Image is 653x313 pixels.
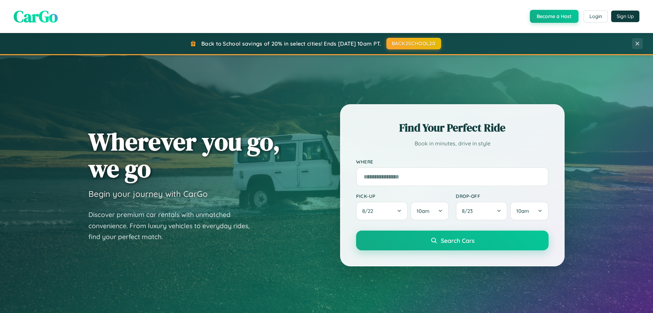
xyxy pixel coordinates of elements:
button: 8/23 [456,202,507,220]
button: 10am [411,202,449,220]
label: Drop-off [456,193,549,199]
button: Login [584,10,608,22]
span: 10am [417,208,430,214]
p: Discover premium car rentals with unmatched convenience. From luxury vehicles to everyday rides, ... [88,209,258,242]
button: 10am [510,202,549,220]
span: CarGo [14,5,58,28]
label: Pick-up [356,193,449,199]
button: Search Cars [356,231,549,250]
span: 8 / 22 [362,208,376,214]
span: Back to School savings of 20% in select cities! Ends [DATE] 10am PT. [201,40,381,47]
span: Search Cars [441,237,474,244]
button: BACK2SCHOOL20 [386,38,441,49]
span: 10am [516,208,529,214]
label: Where [356,159,549,165]
h1: Wherever you go, we go [88,128,280,182]
p: Book in minutes, drive in style [356,139,549,148]
button: Become a Host [530,10,579,23]
h3: Begin your journey with CarGo [88,189,208,199]
span: 8 / 23 [462,208,476,214]
button: Sign Up [611,11,639,22]
h2: Find Your Perfect Ride [356,120,549,135]
button: 8/22 [356,202,408,220]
